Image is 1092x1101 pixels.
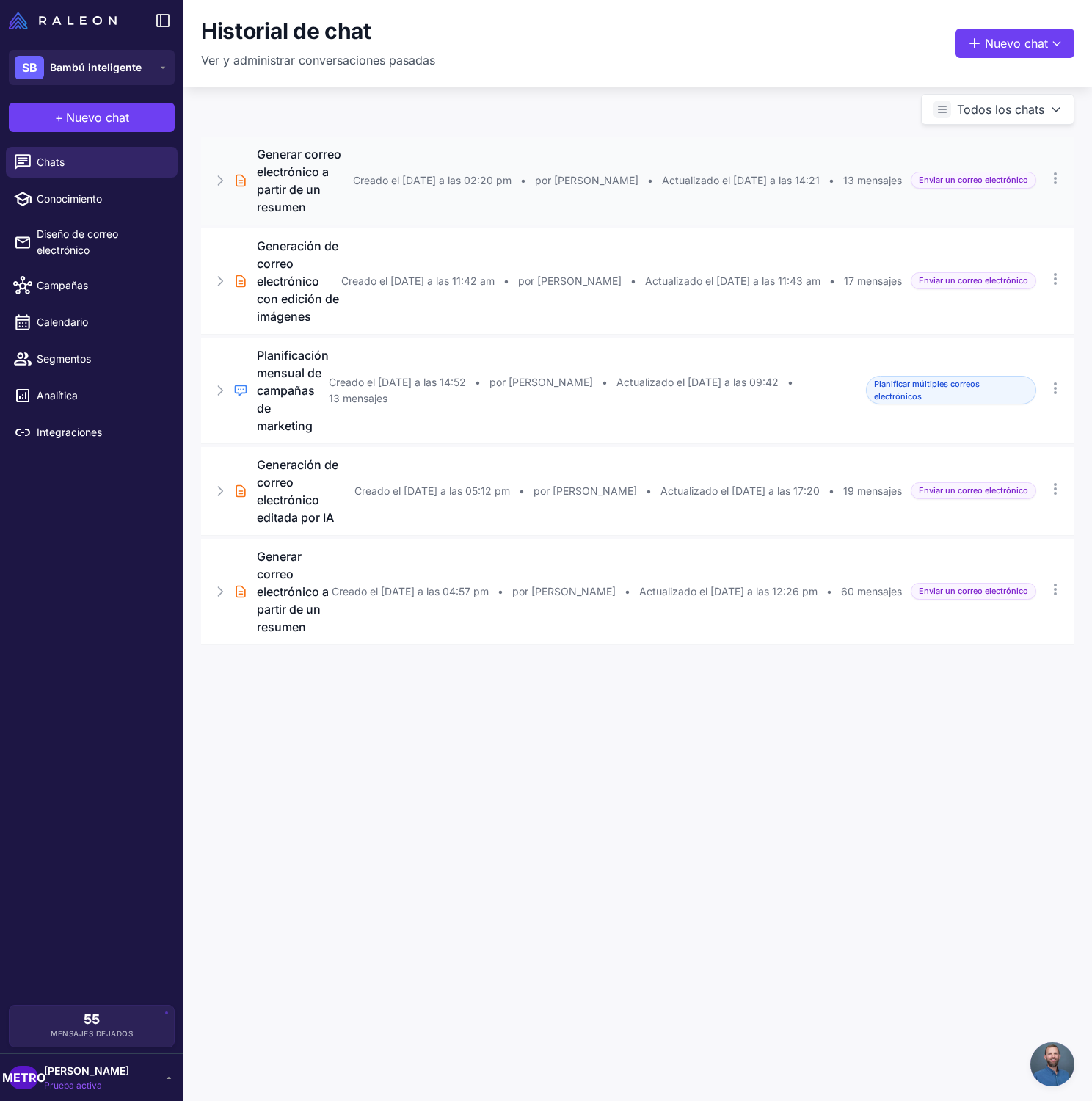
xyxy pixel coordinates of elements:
a: Logotipo de Raleon [9,12,123,29]
font: 13 mensajes [329,392,387,404]
font: Todos los chats [957,102,1044,117]
font: por [PERSON_NAME] [518,275,622,287]
font: Creado el [DATE] a las 04:57 pm [332,585,489,597]
font: • [503,275,509,287]
button: Todos los chats [921,94,1074,125]
font: • [826,585,832,597]
font: Enviar un correo electrónico [919,175,1028,185]
font: Generación de correo electrónico editada por IA [257,457,338,525]
a: Segmentos [6,344,178,374]
font: SB [22,60,37,75]
font: por [PERSON_NAME] [535,174,638,186]
font: 55 [84,1011,100,1027]
font: Planificar múltiples correos electrónicos [874,379,980,401]
font: Nuevo chat [66,110,129,125]
font: Mensajes dejados [51,1029,133,1038]
font: Generar correo electrónico a partir de un resumen [257,549,329,634]
a: Analítica [6,380,178,411]
font: • [646,484,652,497]
font: Campañas [37,279,88,291]
font: Actualizado el [DATE] a las 12:26 pm [639,585,818,597]
font: por [PERSON_NAME] [489,376,593,388]
div: Chat abierto [1030,1042,1074,1086]
font: • [630,275,636,287]
font: 60 mensajes [841,585,902,597]
font: 19 mensajes [843,484,902,497]
font: por [PERSON_NAME] [534,484,637,497]
button: SBBambú inteligente [9,50,175,85]
font: [PERSON_NAME] [44,1064,129,1077]
font: Conocimiento [37,192,102,205]
font: + [55,110,63,125]
a: Diseño de correo electrónico [6,220,178,264]
font: Generación de correo electrónico con edición de imágenes [257,239,339,324]
font: Bambú inteligente [50,61,142,73]
font: Enviar un correo electrónico [919,485,1028,495]
font: Historial de chat [201,18,371,44]
img: Logotipo de Raleon [9,12,117,29]
font: Calendario [37,316,88,328]
font: Enviar un correo electrónico [919,586,1028,596]
font: por [PERSON_NAME] [512,585,616,597]
font: Enviar un correo electrónico [919,275,1028,286]
font: • [475,376,481,388]
font: • [625,585,630,597]
button: Nuevo chat [955,29,1074,58]
a: Integraciones [6,417,178,448]
font: 13 mensajes [843,174,902,186]
font: Diseño de correo electrónico [37,228,118,256]
font: Chats [37,156,65,168]
font: • [829,275,835,287]
font: Analítica [37,389,78,401]
font: Generar correo electrónico a partir de un resumen [257,147,341,214]
font: Creado el [DATE] a las 14:52 [329,376,466,388]
font: 17 mensajes [844,275,902,287]
font: • [829,484,834,497]
font: Actualizado el [DATE] a las 14:21 [662,174,820,186]
font: Actualizado el [DATE] a las 09:42 [616,376,779,388]
font: Creado el [DATE] a las 11:42 am [341,275,495,287]
font: Integraciones [37,426,102,438]
font: METRO [2,1070,45,1085]
font: • [498,585,503,597]
a: Conocimiento [6,183,178,214]
font: Planificación mensual de campañas de marketing [257,348,329,433]
font: Segmentos [37,352,91,365]
a: Campañas [6,270,178,301]
font: Prueba activa [44,1080,102,1091]
font: Ver y administrar conversaciones pasadas [201,53,435,68]
font: Creado el [DATE] a las 05:12 pm [354,484,510,497]
font: Actualizado el [DATE] a las 17:20 [660,484,820,497]
font: • [602,376,608,388]
font: • [520,174,526,186]
font: • [519,484,525,497]
font: • [647,174,653,186]
a: Chats [6,147,178,178]
font: Nuevo chat [985,36,1048,51]
a: Calendario [6,307,178,338]
font: Creado el [DATE] a las 02:20 pm [353,174,512,186]
font: • [829,174,834,186]
font: • [787,376,793,388]
font: Actualizado el [DATE] a las 11:43 am [645,275,820,287]
button: +Nuevo chat [9,103,175,132]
